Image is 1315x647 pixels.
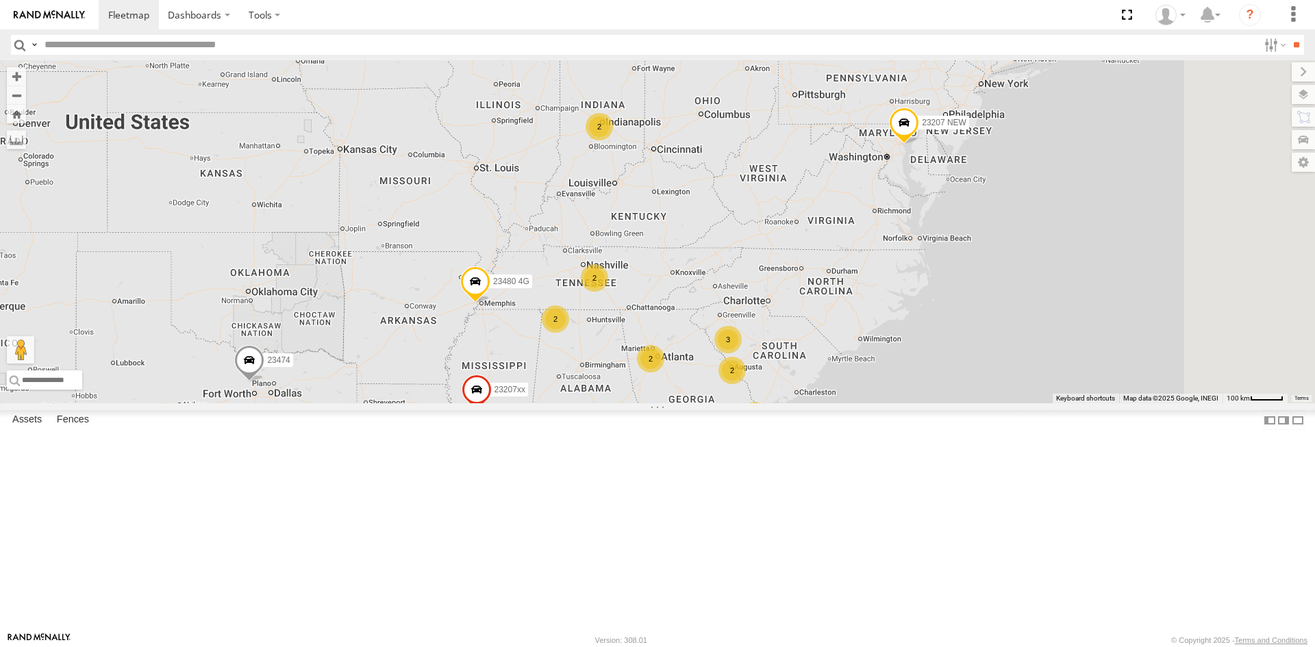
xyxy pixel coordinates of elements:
[7,67,26,86] button: Zoom in
[1239,4,1261,26] i: ?
[586,113,613,140] div: 2
[493,277,529,286] span: 23480 4G
[50,411,96,430] label: Fences
[637,345,664,372] div: 2
[1259,35,1288,55] label: Search Filter Options
[922,118,966,127] span: 23207 NEW
[1291,410,1305,430] label: Hide Summary Table
[8,633,71,647] a: Visit our Website
[595,636,647,644] div: Version: 308.01
[1056,394,1115,403] button: Keyboard shortcuts
[7,130,26,149] label: Measure
[29,35,40,55] label: Search Query
[1294,396,1309,401] a: Terms (opens in new tab)
[714,326,742,353] div: 3
[1123,394,1218,402] span: Map data ©2025 Google, INEGI
[5,411,49,430] label: Assets
[7,86,26,105] button: Zoom out
[741,402,768,429] div: 2
[1292,153,1315,172] label: Map Settings
[1263,410,1277,430] label: Dock Summary Table to the Left
[267,355,290,365] span: 23474
[494,384,525,394] span: 23207xx
[7,336,34,364] button: Drag Pegman onto the map to open Street View
[718,357,746,384] div: 2
[1277,410,1290,430] label: Dock Summary Table to the Right
[542,305,569,333] div: 2
[1227,394,1250,402] span: 100 km
[7,105,26,123] button: Zoom Home
[1223,394,1288,403] button: Map Scale: 100 km per 45 pixels
[14,10,85,20] img: rand-logo.svg
[581,264,608,292] div: 2
[1171,636,1307,644] div: © Copyright 2025 -
[1151,5,1190,25] div: Sardor Khadjimedov
[1235,636,1307,644] a: Terms and Conditions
